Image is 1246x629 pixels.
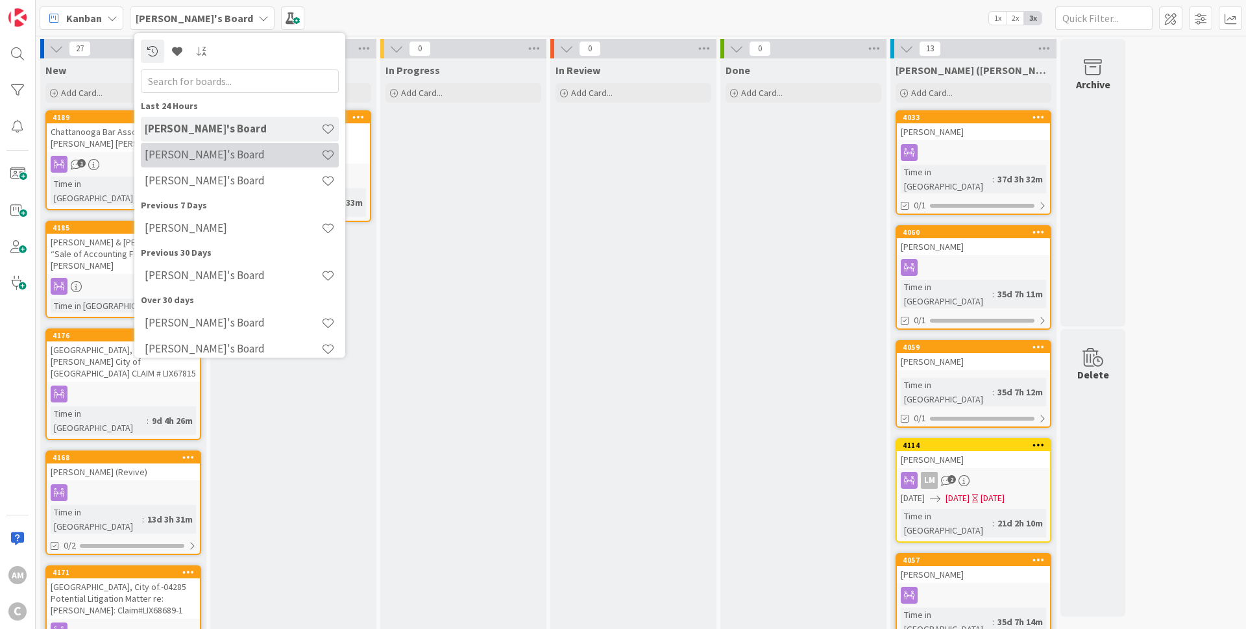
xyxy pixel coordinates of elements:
span: 1x [989,12,1007,25]
span: 0 [579,41,601,56]
div: Time in [GEOGRAPHIC_DATA] [51,406,147,435]
input: Search for boards... [141,69,339,93]
a: 4176[GEOGRAPHIC_DATA], City of.-04285 [PERSON_NAME] City of [GEOGRAPHIC_DATA] CLAIM # LIX67815Tim... [45,328,201,440]
span: 3x [1024,12,1042,25]
div: 4060[PERSON_NAME] [897,227,1050,255]
span: New [45,64,66,77]
div: 4060 [903,228,1050,237]
div: Time in [GEOGRAPHIC_DATA] [901,165,992,193]
div: Archive [1076,77,1110,92]
div: Over 30 days [141,293,339,307]
div: 4057 [897,554,1050,566]
span: : [992,172,994,186]
b: [PERSON_NAME]'s Board [136,12,253,25]
a: 4033[PERSON_NAME]Time in [GEOGRAPHIC_DATA]:37d 3h 32m0/1 [896,110,1051,215]
div: 4168 [47,452,200,463]
span: 13 [919,41,941,56]
div: Time in [GEOGRAPHIC_DATA] [51,177,147,205]
div: [PERSON_NAME] [897,566,1050,583]
div: [PERSON_NAME] [897,451,1050,468]
span: In Progress [385,64,440,77]
div: Time in [GEOGRAPHIC_DATA] [51,505,142,534]
div: 13d 3h 31m [144,512,196,526]
div: 4057[PERSON_NAME] [897,554,1050,583]
div: 1h 33m [331,195,366,210]
div: 4033 [903,113,1050,122]
div: 4176 [47,330,200,341]
div: 4114[PERSON_NAME] [897,439,1050,468]
span: 0/1 [914,314,926,327]
div: 4114 [903,441,1050,450]
div: [PERSON_NAME] (Revive) [47,463,200,480]
div: Delete [1077,367,1109,382]
div: 4176 [53,331,200,340]
div: 35d 7h 11m [994,287,1046,301]
span: Lee Mangum (LAM) [896,64,1051,77]
span: 0/1 [914,199,926,212]
div: [PERSON_NAME] & [PERSON_NAME] “Sale of Accounting Firm – [PERSON_NAME] [47,234,200,274]
div: AM [8,566,27,584]
div: 9d 4h 26m [149,413,196,428]
span: 0 [409,41,431,56]
div: 4168[PERSON_NAME] (Revive) [47,452,200,480]
h4: [PERSON_NAME]'s Board [145,174,321,187]
div: 4185 [47,222,200,234]
div: Time in [GEOGRAPHIC_DATA] [901,378,992,406]
span: [DATE] [901,491,925,505]
a: 4059[PERSON_NAME]Time in [GEOGRAPHIC_DATA]:35d 7h 12m0/1 [896,340,1051,428]
div: 4171[GEOGRAPHIC_DATA], City of.-04285 Potential Litigation Matter re: [PERSON_NAME]: Claim#LIX686... [47,567,200,619]
h4: [PERSON_NAME]'s Board [145,122,321,135]
div: [PERSON_NAME] [897,353,1050,370]
input: Quick Filter... [1055,6,1153,30]
div: 4059[PERSON_NAME] [897,341,1050,370]
div: 4185[PERSON_NAME] & [PERSON_NAME] “Sale of Accounting Firm – [PERSON_NAME] [47,222,200,274]
div: Time in [GEOGRAPHIC_DATA] [51,299,162,313]
a: 4114[PERSON_NAME]LM[DATE][DATE][DATE]Time in [GEOGRAPHIC_DATA]:21d 2h 10m [896,438,1051,543]
span: 27 [69,41,91,56]
div: 37d 3h 32m [994,172,1046,186]
div: LM [897,472,1050,489]
h4: [PERSON_NAME] [145,221,321,234]
span: 1 [77,159,86,167]
span: 2 [947,475,956,484]
div: 35d 7h 12m [994,385,1046,399]
span: [DATE] [946,491,970,505]
span: Add Card... [401,87,443,99]
div: 4060 [897,227,1050,238]
div: 4059 [903,343,1050,352]
div: [GEOGRAPHIC_DATA], City of.-04285 Potential Litigation Matter re: [PERSON_NAME]: Claim#LIX68689-1 [47,578,200,619]
div: C [8,602,27,621]
h4: [PERSON_NAME]'s Board [145,148,321,161]
div: 4171 [53,568,200,577]
span: In Review [556,64,600,77]
div: Previous 30 Days [141,246,339,260]
div: 4168 [53,453,200,462]
span: 0/1 [914,412,926,425]
h4: [PERSON_NAME]'s Board [145,269,321,282]
div: 4171 [47,567,200,578]
h4: [PERSON_NAME]'s Board [145,342,321,355]
div: 4059 [897,341,1050,353]
span: Add Card... [571,87,613,99]
span: Add Card... [911,87,953,99]
span: 2x [1007,12,1024,25]
img: Visit kanbanzone.com [8,8,27,27]
div: 4033 [897,112,1050,123]
a: 4168[PERSON_NAME] (Revive)Time in [GEOGRAPHIC_DATA]:13d 3h 31m0/2 [45,450,201,555]
h4: [PERSON_NAME]'s Board [145,316,321,329]
div: 4057 [903,556,1050,565]
span: 0 [749,41,771,56]
span: 0/2 [64,539,76,552]
div: [DATE] [981,491,1005,505]
span: : [992,385,994,399]
div: [GEOGRAPHIC_DATA], City of.-04285 [PERSON_NAME] City of [GEOGRAPHIC_DATA] CLAIM # LIX67815 [47,341,200,382]
span: Add Card... [741,87,783,99]
div: [PERSON_NAME] [897,123,1050,140]
div: 4114 [897,439,1050,451]
div: 4189 [53,113,200,122]
a: 4060[PERSON_NAME]Time in [GEOGRAPHIC_DATA]:35d 7h 11m0/1 [896,225,1051,330]
span: : [992,516,994,530]
span: : [992,615,994,629]
div: LM [921,472,938,489]
div: 21d 2h 10m [994,516,1046,530]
